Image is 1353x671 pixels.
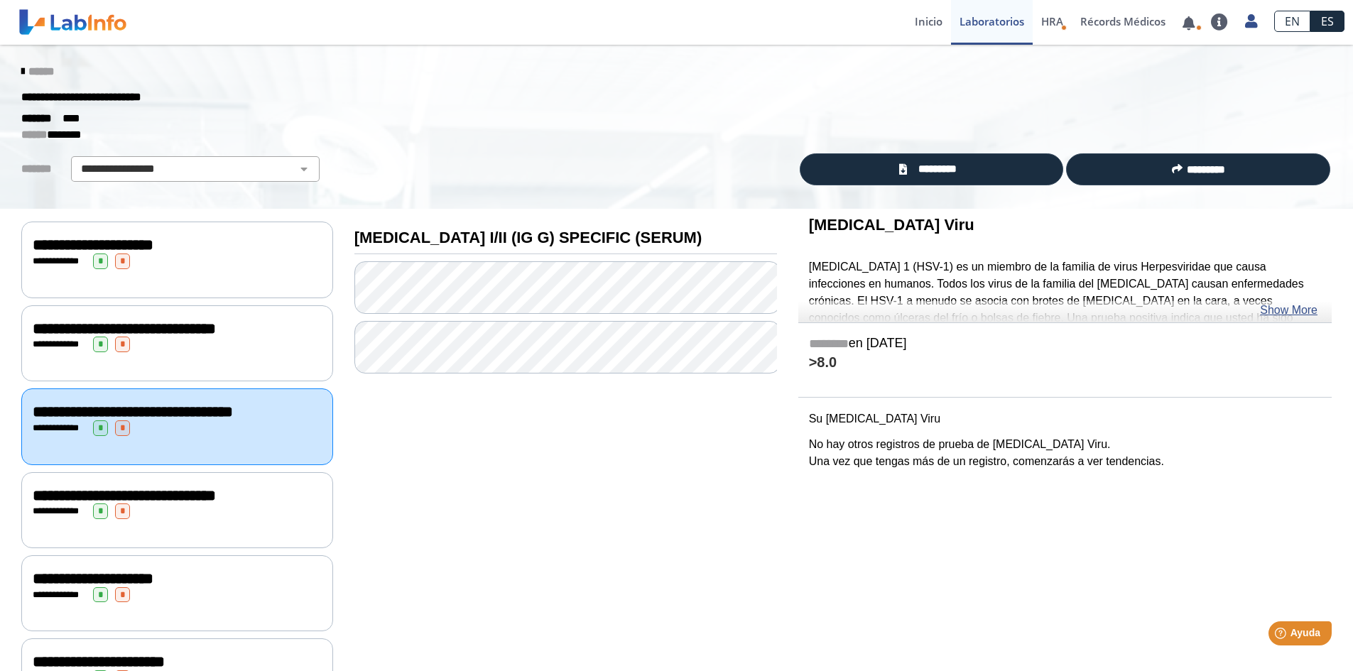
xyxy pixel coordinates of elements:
[1274,11,1310,32] a: EN
[354,229,702,246] b: [MEDICAL_DATA] I/II (IG G) SPECIFIC (SERUM)
[809,410,1321,427] p: Su [MEDICAL_DATA] Viru
[809,436,1321,470] p: No hay otros registros de prueba de [MEDICAL_DATA] Viru. Una vez que tengas más de un registro, c...
[809,258,1321,344] p: [MEDICAL_DATA] 1 (HSV-1) es un miembro de la familia de virus Herpesviridae que causa infecciones...
[809,354,1321,372] h4: >8.0
[1260,302,1317,319] a: Show More
[1310,11,1344,32] a: ES
[809,216,974,234] b: [MEDICAL_DATA] Viru
[1227,616,1337,655] iframe: Help widget launcher
[809,336,1321,352] h5: en [DATE]
[1041,14,1063,28] span: HRA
